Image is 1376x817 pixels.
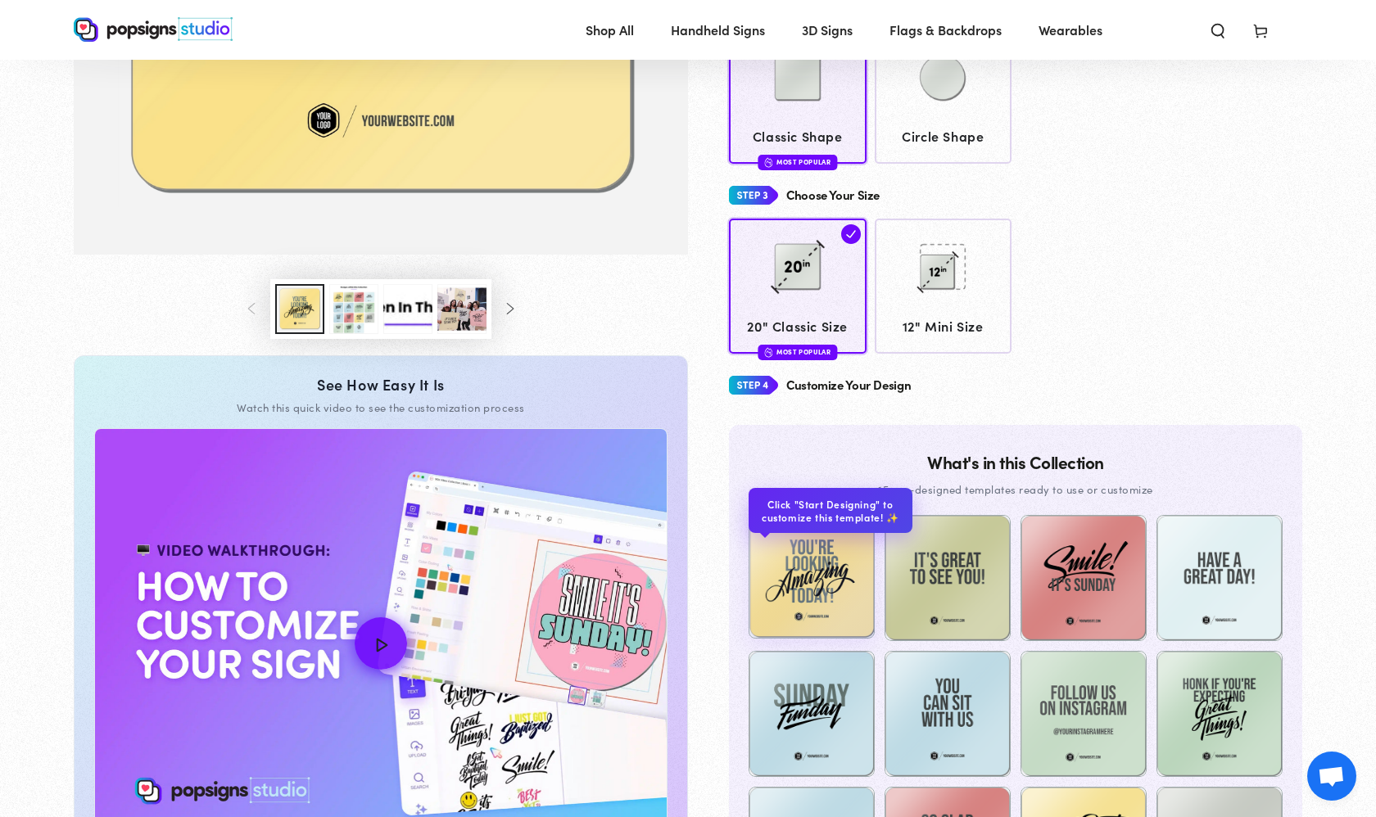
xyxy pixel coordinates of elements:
span: Handheld Signs [671,18,765,42]
img: Step 4 [729,370,778,400]
button: Slide left [234,291,270,327]
img: Step 3 [729,180,778,210]
span: Classic Shape [737,124,859,148]
button: Load image 3 in gallery view [329,284,378,334]
div: Watch this quick video to see the customization process [94,400,668,415]
span: Circle Shape [882,124,1004,148]
img: Design Template 7 [1021,651,1147,777]
img: fire.svg [764,346,772,358]
div: Most Popular [758,345,837,360]
img: Circle Shape [902,37,984,119]
div: 15 pre-designed templates ready to use or customize [749,480,1283,499]
h4: Choose Your Size [786,188,880,202]
img: Classic Shape [757,37,839,119]
a: Open chat [1307,752,1356,801]
span: 20" Classic Size [737,314,859,338]
button: Load image 5 in gallery view [437,284,487,334]
summary: Search our site [1197,11,1239,47]
h4: What's in this Collection [749,453,1283,472]
img: check.svg [841,224,861,244]
img: Design Template 8 [1156,651,1283,777]
img: 12 [902,226,984,308]
span: Shop All [586,18,634,42]
a: 20 20" Classic Size Most Popular [729,219,867,354]
h4: Customize Your Design [786,378,911,392]
div: See How Easy It Is [94,376,668,394]
button: Slide right [491,291,527,327]
img: fire.svg [764,156,772,168]
a: Wearables [1026,8,1115,52]
button: Load image 1 in gallery view [275,284,324,334]
a: Shop All [573,8,646,52]
div: Most Popular [758,155,837,170]
a: Classic Shape Classic Shape Most Popular [729,29,867,164]
img: Design Template 1 [749,512,875,639]
span: 3D Signs [802,18,853,42]
span: 12" Mini Size [882,314,1004,338]
img: Design Template 6 [885,651,1011,777]
a: Circle Shape Circle Shape [875,29,1012,164]
img: Design Template 4 [1156,515,1283,641]
a: 3D Signs [790,8,865,52]
a: Flags & Backdrops [877,8,1014,52]
img: Design Template 5 [749,651,875,777]
img: Design Template 2 [885,515,1011,641]
a: 12 12" Mini Size [875,219,1012,354]
a: Handheld Signs [659,8,777,52]
img: Design Template 3 [1021,515,1147,641]
span: Wearables [1039,18,1102,42]
img: 20 [757,226,839,308]
span: Flags & Backdrops [889,18,1002,42]
img: Popsigns Studio [74,17,233,42]
button: Load image 4 in gallery view [383,284,432,334]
